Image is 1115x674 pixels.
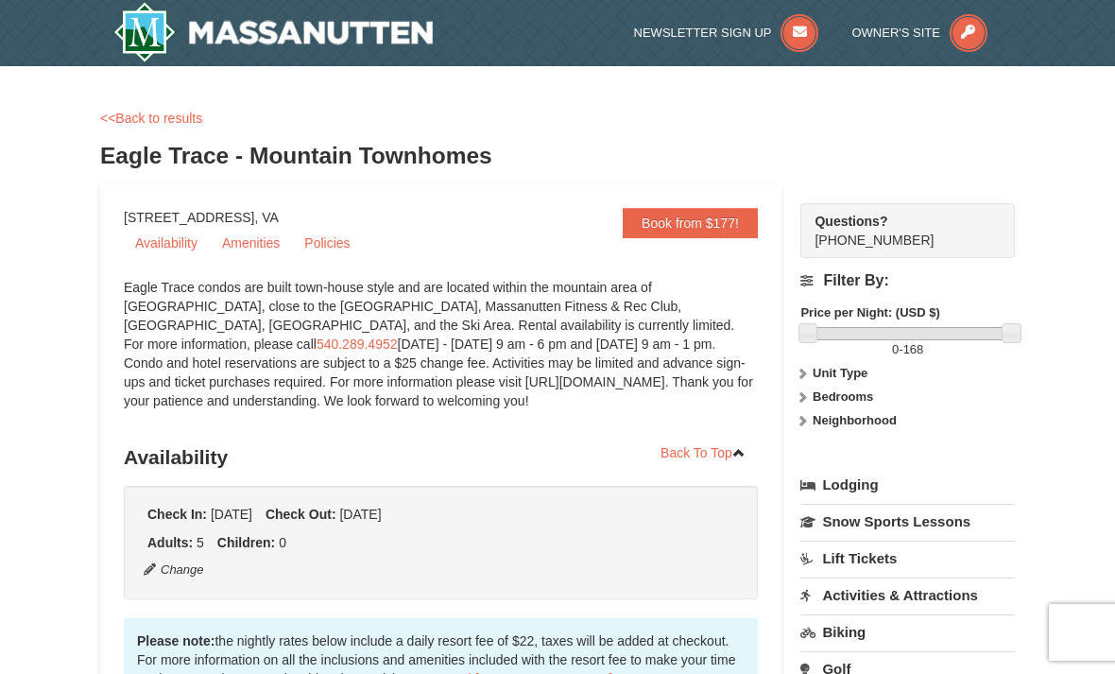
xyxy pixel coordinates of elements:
strong: Check In: [147,507,207,522]
a: Biking [800,614,1015,649]
h3: Eagle Trace - Mountain Townhomes [100,137,1015,175]
a: Lodging [800,468,1015,502]
a: Newsletter Sign Up [634,26,819,40]
strong: Questions? [815,214,887,229]
strong: Unit Type [813,366,867,380]
h4: Filter By: [800,272,1015,289]
span: 5 [197,535,204,550]
a: Back To Top [648,439,758,467]
div: Eagle Trace condos are built town-house style and are located within the mountain area of [GEOGRA... [124,278,758,429]
a: Amenities [211,229,291,257]
strong: Price per Night: (USD $) [800,305,939,320]
a: Lift Tickets [800,541,1015,576]
span: 0 [892,342,899,356]
strong: Please note: [137,633,214,648]
a: Owner's Site [851,26,987,40]
span: 168 [903,342,924,356]
a: Activities & Attractions [800,578,1015,613]
span: Owner's Site [851,26,940,40]
strong: Children: [217,535,275,550]
span: [PHONE_NUMBER] [815,212,981,248]
a: Policies [293,229,361,257]
span: [DATE] [211,507,252,522]
h3: Availability [124,439,758,476]
button: Change [143,560,205,580]
strong: Bedrooms [813,389,873,404]
a: Massanutten Resort [113,2,433,62]
strong: Neighborhood [813,413,897,427]
label: - [800,340,1015,359]
span: Newsletter Sign Up [634,26,772,40]
a: <<Back to results [100,111,202,126]
a: Snow Sports Lessons [800,504,1015,539]
a: Book from $177! [623,208,758,238]
a: 540.289.4952 [317,337,398,352]
span: 0 [279,535,286,550]
a: Availability [124,229,209,257]
span: [DATE] [339,507,381,522]
strong: Adults: [147,535,193,550]
img: Massanutten Resort Logo [113,2,433,62]
strong: Check Out: [266,507,336,522]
